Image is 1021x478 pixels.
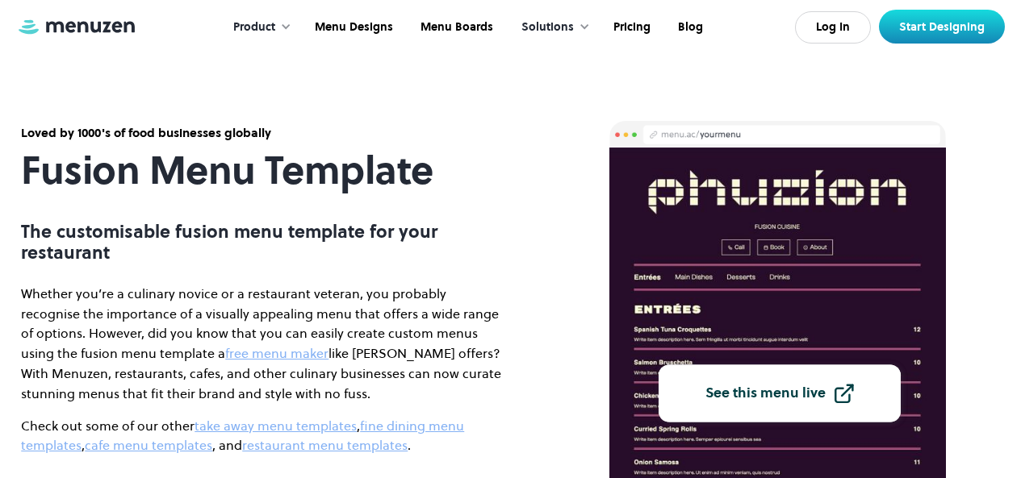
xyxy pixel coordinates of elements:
[505,2,598,52] div: Solutions
[299,2,405,52] a: Menu Designs
[21,284,505,404] p: Whether you’re a culinary novice or a restaurant veteran, you probably recognise the importance o...
[663,2,715,52] a: Blog
[225,344,328,362] a: free menu maker
[405,2,505,52] a: Menu Boards
[242,436,408,454] a: restaurant menu templates
[598,2,663,52] a: Pricing
[521,19,574,36] div: Solutions
[233,19,275,36] div: Product
[21,124,505,142] div: Loved by 1000's of food businesses globally
[21,148,505,193] h1: Fusion Menu Template
[85,436,212,454] a: cafe menu templates
[659,364,901,422] a: See this menu live
[879,10,1005,44] a: Start Designing
[195,417,357,434] a: take away menu templates
[21,221,505,264] p: The customisable fusion menu template for your restaurant
[21,416,505,456] p: Check out some of our other , , , and .
[795,11,871,44] a: Log In
[705,386,826,401] div: See this menu live
[21,417,464,455] a: fine dining menu templates
[217,2,299,52] div: Product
